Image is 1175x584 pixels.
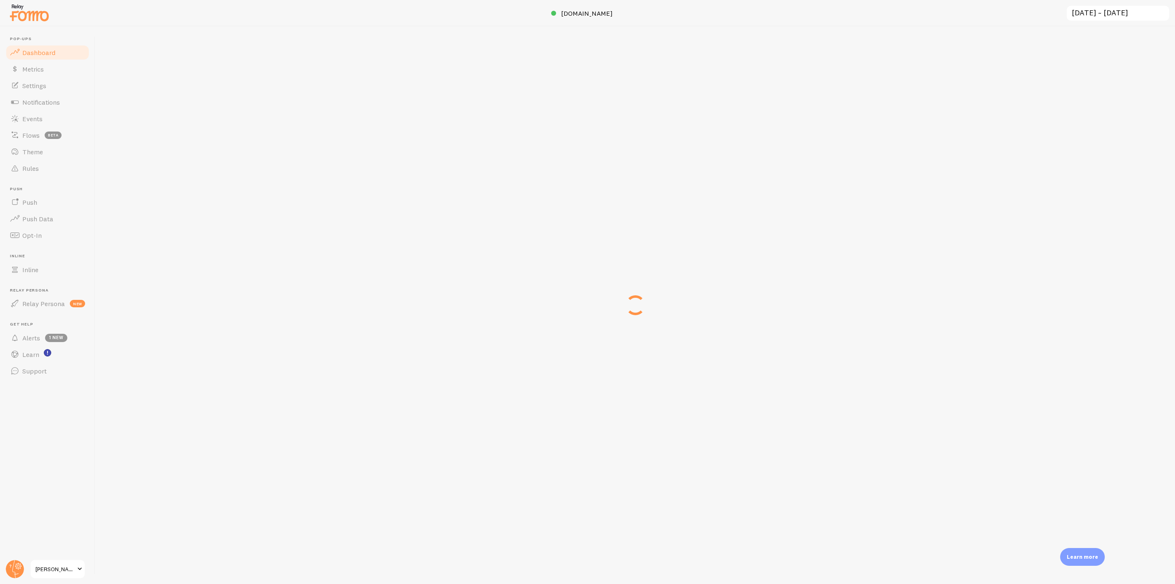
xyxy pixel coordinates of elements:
[22,81,46,90] span: Settings
[5,160,90,177] a: Rules
[5,127,90,144] a: Flows beta
[5,110,90,127] a: Events
[10,187,90,192] span: Push
[10,36,90,42] span: Pop-ups
[22,164,39,172] span: Rules
[22,48,55,57] span: Dashboard
[10,322,90,327] span: Get Help
[30,559,86,579] a: [PERSON_NAME]-test-store
[5,94,90,110] a: Notifications
[5,261,90,278] a: Inline
[45,132,62,139] span: beta
[36,564,75,574] span: [PERSON_NAME]-test-store
[5,211,90,227] a: Push Data
[22,266,38,274] span: Inline
[5,227,90,244] a: Opt-In
[22,350,39,359] span: Learn
[10,288,90,293] span: Relay Persona
[5,61,90,77] a: Metrics
[22,334,40,342] span: Alerts
[5,144,90,160] a: Theme
[5,346,90,363] a: Learn
[9,2,50,23] img: fomo-relay-logo-orange.svg
[5,363,90,379] a: Support
[22,367,47,375] span: Support
[22,299,65,308] span: Relay Persona
[10,254,90,259] span: Inline
[44,349,51,357] svg: <p>Watch New Feature Tutorials!</p>
[45,334,67,342] span: 1 new
[5,330,90,346] a: Alerts 1 new
[22,215,53,223] span: Push Data
[22,131,40,139] span: Flows
[22,198,37,206] span: Push
[22,115,43,123] span: Events
[5,194,90,211] a: Push
[22,65,44,73] span: Metrics
[22,231,42,239] span: Opt-In
[1060,548,1105,566] div: Learn more
[5,44,90,61] a: Dashboard
[22,98,60,106] span: Notifications
[5,295,90,312] a: Relay Persona new
[1067,553,1098,561] p: Learn more
[70,300,85,307] span: new
[5,77,90,94] a: Settings
[22,148,43,156] span: Theme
